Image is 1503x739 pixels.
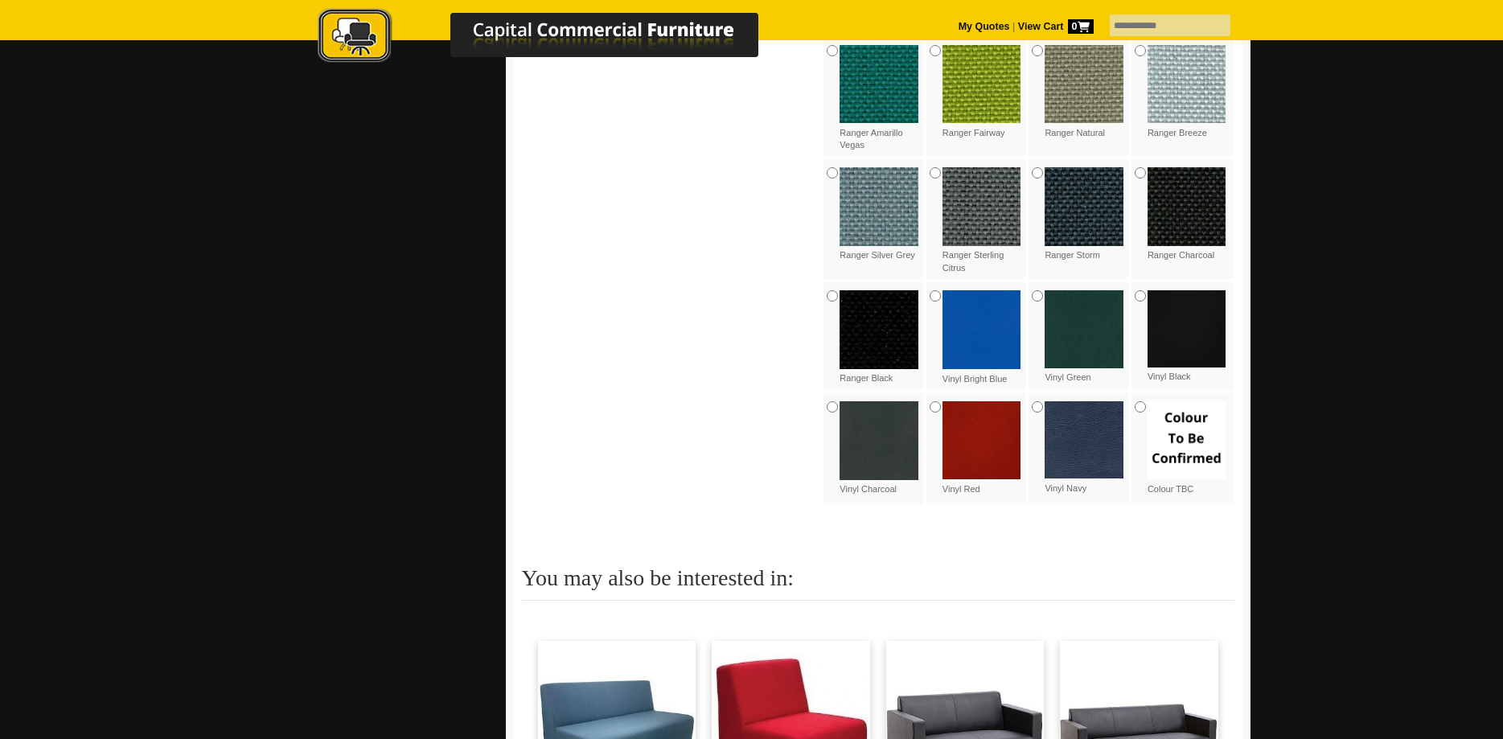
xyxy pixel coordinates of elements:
[942,290,1021,369] img: Vinyl Bright Blue
[840,290,918,369] img: Ranger Black
[1045,45,1123,124] img: Ranger Natural
[840,45,918,124] img: Ranger Amarillo Vegas
[1045,167,1123,246] img: Ranger Storm
[1018,21,1094,32] strong: View Cart
[1045,167,1123,261] label: Ranger Storm
[1148,45,1226,139] label: Ranger Breeze
[1045,290,1123,384] label: Vinyl Green
[1015,21,1093,32] a: View Cart0
[942,167,1021,274] label: Ranger Sterling Citrus
[1068,19,1094,34] span: 0
[840,401,918,480] img: Vinyl Charcoal
[840,290,918,384] label: Ranger Black
[1148,290,1226,367] img: Vinyl Black
[1045,45,1123,139] label: Ranger Natural
[1148,167,1226,246] img: Ranger Charcoal
[1045,401,1123,478] img: Vinyl Navy
[840,167,918,246] img: Ranger Silver Grey
[1148,45,1226,124] img: Ranger Breeze
[522,566,1234,601] h2: You may also be interested in:
[1148,290,1226,384] label: Vinyl Black
[840,45,918,152] label: Ranger Amarillo Vegas
[1148,401,1226,480] img: Colour TBC
[942,290,1021,385] label: Vinyl Bright Blue
[840,401,918,496] label: Vinyl Charcoal
[273,8,836,67] img: Capital Commercial Furniture Logo
[942,167,1021,246] img: Ranger Sterling Citrus
[942,401,1021,480] img: Vinyl Red
[1045,401,1123,495] label: Vinyl Navy
[959,21,1010,32] a: My Quotes
[273,8,836,72] a: Capital Commercial Furniture Logo
[1148,167,1226,261] label: Ranger Charcoal
[1148,401,1226,495] label: Colour TBC
[840,167,918,261] label: Ranger Silver Grey
[942,45,1021,139] label: Ranger Fairway
[942,401,1021,495] label: Vinyl Red
[942,45,1021,124] img: Ranger Fairway
[1045,290,1123,368] img: Vinyl Green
